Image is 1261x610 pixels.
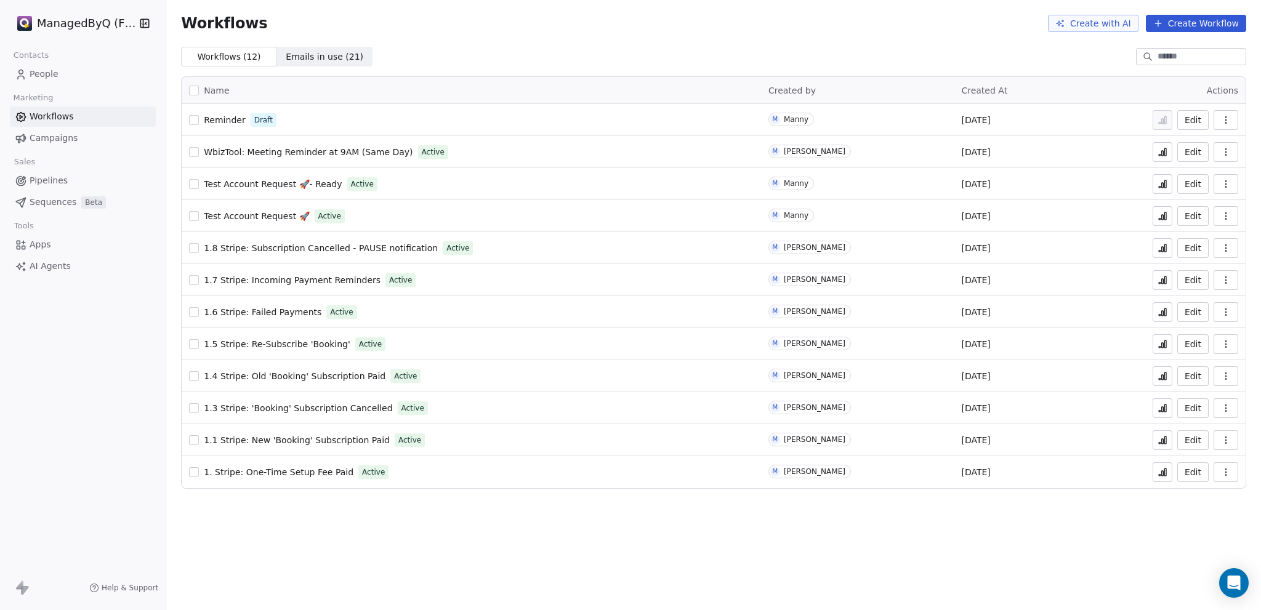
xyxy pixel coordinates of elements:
div: M [773,179,778,188]
button: Edit [1177,366,1209,386]
span: Active [422,146,445,158]
div: M [773,435,778,444]
a: 1.3 Stripe: 'Booking' Subscription Cancelled [204,402,392,414]
div: Manny [784,179,808,188]
a: Test Account Request 🚀- Ready [204,178,342,190]
span: Help & Support [102,583,158,593]
span: Active [362,467,385,478]
button: Edit [1177,206,1209,226]
span: Active [351,179,374,190]
span: Created At [961,86,1007,95]
a: SequencesBeta [10,192,156,212]
span: Contacts [8,46,54,65]
div: [PERSON_NAME] [784,467,845,476]
a: AI Agents [10,256,156,276]
span: [DATE] [961,434,990,446]
div: [PERSON_NAME] [784,403,845,412]
a: 1.6 Stripe: Failed Payments [204,306,321,318]
button: Edit [1177,398,1209,418]
span: 1. Stripe: One-Time Setup Fee Paid [204,467,353,477]
span: Name [204,84,229,97]
span: Pipelines [30,174,68,187]
span: [DATE] [961,146,990,158]
span: Test Account Request 🚀- Ready [204,179,342,189]
div: [PERSON_NAME] [784,339,845,348]
a: Test Account Request 🚀 [204,210,309,222]
a: 1. Stripe: One-Time Setup Fee Paid [204,466,353,478]
div: M [773,403,778,412]
span: AI Agents [30,260,71,273]
span: [DATE] [961,274,990,286]
span: 1.3 Stripe: 'Booking' Subscription Cancelled [204,403,392,413]
span: Draft [254,114,273,126]
a: 1.5 Stripe: Re-Subscribe 'Booking' [204,338,350,350]
button: Create Workflow [1146,15,1246,32]
a: Help & Support [89,583,158,593]
div: M [773,146,778,156]
div: [PERSON_NAME] [784,307,845,316]
span: Workflows [181,15,267,32]
span: Tools [9,217,39,235]
a: 1.8 Stripe: Subscription Cancelled - PAUSE notification [204,242,438,254]
button: Edit [1177,174,1209,194]
a: 1.1 Stripe: New 'Booking' Subscription Paid [204,434,390,446]
span: Sequences [30,196,76,209]
button: Edit [1177,238,1209,258]
span: Test Account Request 🚀 [204,211,309,221]
a: Edit [1177,302,1209,322]
div: [PERSON_NAME] [784,435,845,444]
div: M [773,243,778,252]
span: [DATE] [961,114,990,126]
div: Manny [784,211,808,220]
button: Edit [1177,334,1209,354]
span: Sales [9,153,41,171]
span: Active [330,307,353,318]
a: Edit [1177,462,1209,482]
span: 1.7 Stripe: Incoming Payment Reminders [204,275,381,285]
a: WbizTool: Meeting Reminder at 9AM (Same Day) [204,146,413,158]
button: Edit [1177,142,1209,162]
a: Pipelines [10,171,156,191]
span: 1.8 Stripe: Subscription Cancelled - PAUSE notification [204,243,438,253]
div: M [773,307,778,316]
span: Active [401,403,424,414]
span: People [30,68,58,81]
span: Active [446,243,469,254]
span: Active [389,275,412,286]
span: Beta [81,196,106,209]
span: Created by [768,86,816,95]
a: 1.7 Stripe: Incoming Payment Reminders [204,274,381,286]
span: [DATE] [961,370,990,382]
span: [DATE] [961,178,990,190]
span: 1.5 Stripe: Re-Subscribe 'Booking' [204,339,350,349]
img: Stripe.png [17,16,32,31]
span: Marketing [8,89,58,107]
span: Workflows [30,110,74,123]
button: Create with AI [1048,15,1138,32]
a: Workflows [10,106,156,127]
span: 1.6 Stripe: Failed Payments [204,307,321,317]
div: M [773,275,778,284]
span: 1.1 Stripe: New 'Booking' Subscription Paid [204,435,390,445]
a: People [10,64,156,84]
button: Edit [1177,110,1209,130]
button: ManagedByQ (FZE) [15,13,131,34]
span: Campaigns [30,132,78,145]
span: Reminder [204,115,245,125]
div: [PERSON_NAME] [784,371,845,380]
div: M [773,114,778,124]
div: M [773,211,778,220]
span: [DATE] [961,402,990,414]
div: Open Intercom Messenger [1219,568,1249,598]
div: M [773,339,778,348]
button: Edit [1177,430,1209,450]
span: WbizTool: Meeting Reminder at 9AM (Same Day) [204,147,413,157]
a: 1.4 Stripe: Old 'Booking' Subscription Paid [204,370,385,382]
